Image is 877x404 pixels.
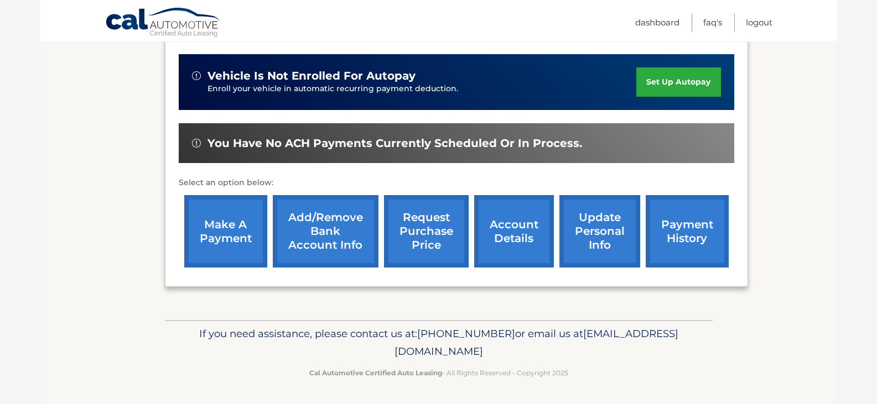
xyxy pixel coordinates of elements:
[746,13,772,32] a: Logout
[474,195,554,267] a: account details
[384,195,469,267] a: request purchase price
[559,195,640,267] a: update personal info
[172,325,705,360] p: If you need assistance, please contact us at: or email us at
[703,13,722,32] a: FAQ's
[395,327,678,358] span: [EMAIL_ADDRESS][DOMAIN_NAME]
[635,13,679,32] a: Dashboard
[207,83,637,95] p: Enroll your vehicle in automatic recurring payment deduction.
[105,7,221,39] a: Cal Automotive
[646,195,729,267] a: payment history
[172,367,705,379] p: - All Rights Reserved - Copyright 2025
[636,67,720,97] a: set up autopay
[179,176,734,190] p: Select an option below:
[192,139,201,148] img: alert-white.svg
[192,71,201,80] img: alert-white.svg
[417,327,515,340] span: [PHONE_NUMBER]
[184,195,267,267] a: make a payment
[207,69,416,83] span: vehicle is not enrolled for autopay
[309,369,442,377] strong: Cal Automotive Certified Auto Leasing
[273,195,378,267] a: Add/Remove bank account info
[207,137,582,150] span: You have no ACH payments currently scheduled or in process.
